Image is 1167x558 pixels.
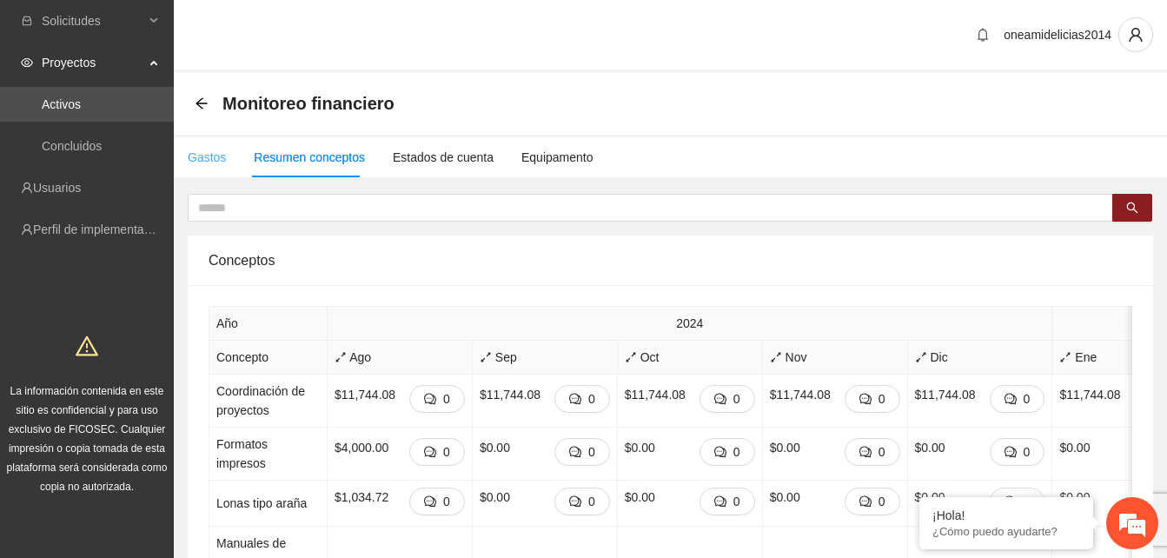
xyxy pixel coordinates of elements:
p: $0.00 [625,488,655,507]
span: comment [859,446,872,460]
p: $11,744.08 [625,385,686,404]
span: warning [76,335,98,357]
span: 0 [1024,492,1031,511]
button: comment0 [845,488,900,515]
button: comment0 [700,488,755,515]
div: Back [195,96,209,111]
p: $0.00 [915,438,945,457]
span: comment [424,495,436,509]
span: comment [714,495,726,509]
div: Gastos [188,148,226,167]
span: Solicitudes [42,3,144,38]
p: $0.00 [625,438,655,457]
span: 0 [588,389,595,409]
button: comment0 [845,385,900,413]
p: $0.00 [1059,488,1090,507]
span: 0 [733,389,740,409]
p: $0.00 [770,488,800,507]
div: Equipamento [521,148,593,167]
span: bell [970,28,996,42]
span: comment [569,495,581,509]
button: user [1118,17,1153,52]
button: comment0 [554,488,610,515]
span: comment [714,393,726,407]
p: $0.00 [480,488,510,507]
div: Chatee con nosotros ahora [90,89,292,111]
a: Perfil de implementadora [33,223,169,236]
span: Dic [915,348,1045,367]
div: Resumen conceptos [254,148,365,167]
span: user [1119,27,1152,43]
button: comment0 [990,488,1045,515]
th: 2024 [328,307,1052,341]
button: comment0 [554,385,610,413]
p: $1,034.72 [335,488,388,507]
p: $0.00 [1059,438,1090,457]
span: 0 [443,442,450,462]
button: comment0 [845,438,900,466]
th: Concepto [209,341,328,375]
span: Oct [625,348,755,367]
button: comment0 [700,385,755,413]
span: comment [424,393,436,407]
p: $0.00 [480,438,510,457]
button: comment0 [700,438,755,466]
div: Estados de cuenta [393,148,494,167]
div: Minimizar ventana de chat en vivo [285,9,327,50]
button: comment0 [990,438,1045,466]
span: La información contenida en este sitio es confidencial y para uso exclusivo de FICOSEC. Cualquier... [7,385,168,493]
span: Proyectos [42,45,144,80]
span: comment [714,446,726,460]
span: arrows-alt [625,351,637,363]
span: Nov [770,348,900,367]
span: search [1126,202,1138,216]
span: Sep [480,348,610,367]
p: $11,744.08 [480,385,540,404]
span: 0 [443,492,450,511]
span: 0 [1024,442,1031,462]
span: Estamos en línea. [101,181,240,356]
button: search [1112,194,1152,222]
span: arrows-alt [480,351,492,363]
span: 0 [588,442,595,462]
span: comment [1005,495,1017,509]
span: 0 [733,442,740,462]
a: Usuarios [33,181,81,195]
th: Año [209,307,328,341]
td: Lonas tipo araña [209,481,328,527]
span: comment [859,495,872,509]
span: comment [1005,393,1017,407]
a: Activos [42,97,81,111]
p: $11,744.08 [1059,385,1120,404]
span: 0 [1024,389,1031,409]
button: comment0 [409,385,465,413]
p: $0.00 [770,438,800,457]
a: Concluidos [42,139,102,153]
p: $0.00 [915,488,945,507]
span: Ago [335,348,465,367]
span: 0 [879,492,885,511]
p: $4,000.00 [335,438,388,457]
button: comment0 [990,385,1045,413]
textarea: Escriba su mensaje y pulse “Intro” [9,373,331,434]
span: comment [859,393,872,407]
p: $11,744.08 [915,385,976,404]
span: Monitoreo financiero [222,90,395,117]
span: arrows-alt [915,351,927,363]
button: comment0 [409,488,465,515]
span: eye [21,56,33,69]
span: arrows-alt [1059,351,1071,363]
span: comment [424,446,436,460]
td: Coordinación de proyectos [209,375,328,428]
p: $11,744.08 [770,385,831,404]
span: 0 [733,492,740,511]
span: arrow-left [195,96,209,110]
div: Conceptos [209,236,1132,285]
button: comment0 [409,438,465,466]
td: Formatos impresos [209,428,328,481]
button: comment0 [554,438,610,466]
span: 0 [588,492,595,511]
span: 0 [879,389,885,409]
button: bell [969,21,997,49]
span: arrows-alt [335,351,347,363]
